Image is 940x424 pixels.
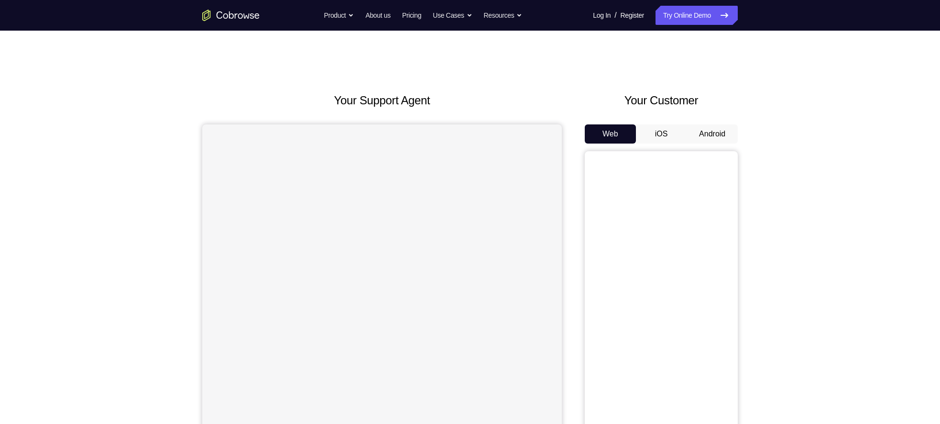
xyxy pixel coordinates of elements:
a: Try Online Demo [656,6,738,25]
a: About us [365,6,390,25]
button: Use Cases [433,6,472,25]
a: Pricing [402,6,421,25]
h2: Your Support Agent [202,92,562,109]
button: Android [687,124,738,144]
button: Product [324,6,354,25]
a: Register [621,6,644,25]
button: Resources [484,6,523,25]
a: Go to the home page [202,10,260,21]
h2: Your Customer [585,92,738,109]
button: iOS [636,124,687,144]
a: Log In [593,6,611,25]
span: / [614,10,616,21]
button: Web [585,124,636,144]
